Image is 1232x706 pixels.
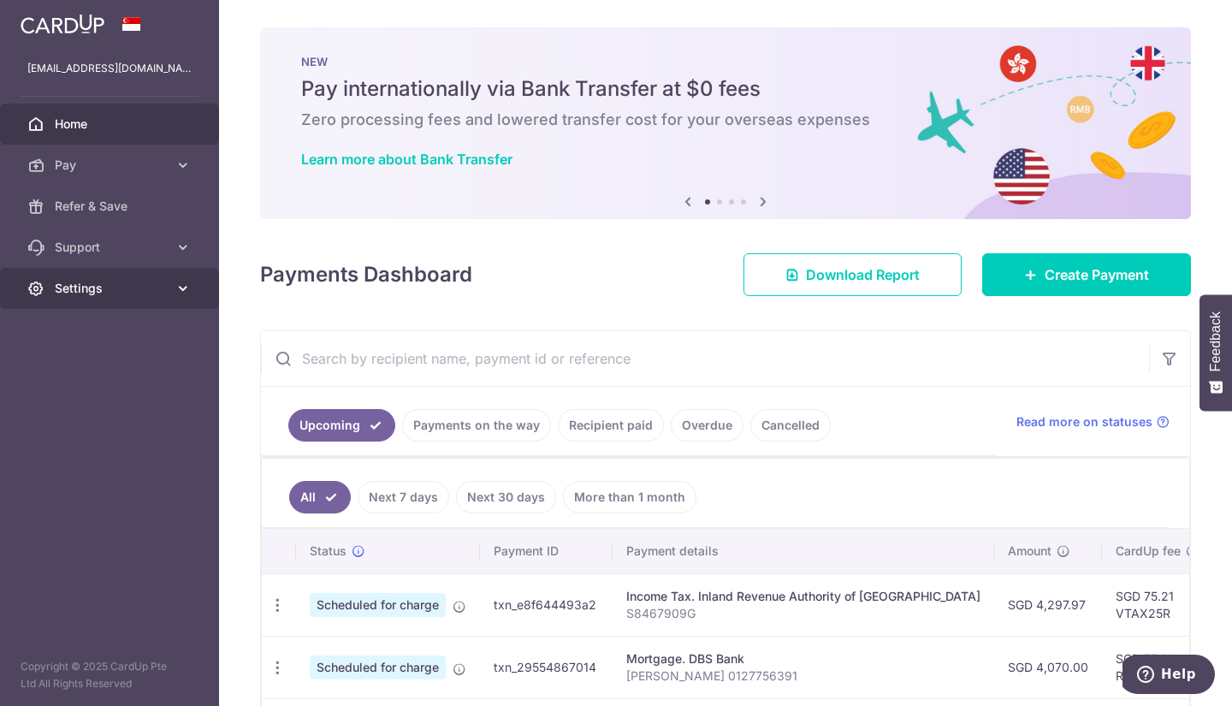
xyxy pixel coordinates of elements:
[626,650,980,667] div: Mortgage. DBS Bank
[750,409,831,442] a: Cancelled
[456,481,556,513] a: Next 30 days
[55,116,168,133] span: Home
[994,636,1102,698] td: SGD 4,070.00
[480,529,613,573] th: Payment ID
[289,481,351,513] a: All
[626,588,980,605] div: Income Tax. Inland Revenue Authority of [GEOGRAPHIC_DATA]
[671,409,743,442] a: Overdue
[1116,543,1181,560] span: CardUp fee
[301,151,512,168] a: Learn more about Bank Transfer
[21,14,104,34] img: CardUp
[1008,543,1051,560] span: Amount
[310,543,346,560] span: Status
[27,60,192,77] p: [EMAIL_ADDRESS][DOMAIN_NAME]
[55,239,168,256] span: Support
[558,409,664,442] a: Recipient paid
[301,75,1150,103] h5: Pay internationally via Bank Transfer at $0 fees
[55,198,168,215] span: Refer & Save
[743,253,962,296] a: Download Report
[1199,294,1232,411] button: Feedback - Show survey
[288,409,395,442] a: Upcoming
[1102,573,1213,636] td: SGD 75.21 VTAX25R
[1045,264,1149,285] span: Create Payment
[55,280,168,297] span: Settings
[301,110,1150,130] h6: Zero processing fees and lowered transfer cost for your overseas expenses
[310,656,446,679] span: Scheduled for charge
[994,573,1102,636] td: SGD 4,297.97
[480,636,613,698] td: txn_29554867014
[982,253,1191,296] a: Create Payment
[806,264,920,285] span: Download Report
[480,573,613,636] td: txn_e8f644493a2
[563,481,696,513] a: More than 1 month
[1122,655,1215,697] iframe: Opens a widget where you can find more information
[626,605,980,622] p: S8467909G
[310,593,446,617] span: Scheduled for charge
[358,481,449,513] a: Next 7 days
[1016,413,1152,430] span: Read more on statuses
[1208,311,1223,371] span: Feedback
[261,331,1149,386] input: Search by recipient name, payment id or reference
[1102,636,1213,698] td: SGD 75.30 REC185
[301,55,1150,68] p: NEW
[1016,413,1170,430] a: Read more on statuses
[55,157,168,174] span: Pay
[260,27,1191,219] img: Bank transfer banner
[402,409,551,442] a: Payments on the way
[626,667,980,685] p: [PERSON_NAME] 0127756391
[613,529,994,573] th: Payment details
[260,259,472,290] h4: Payments Dashboard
